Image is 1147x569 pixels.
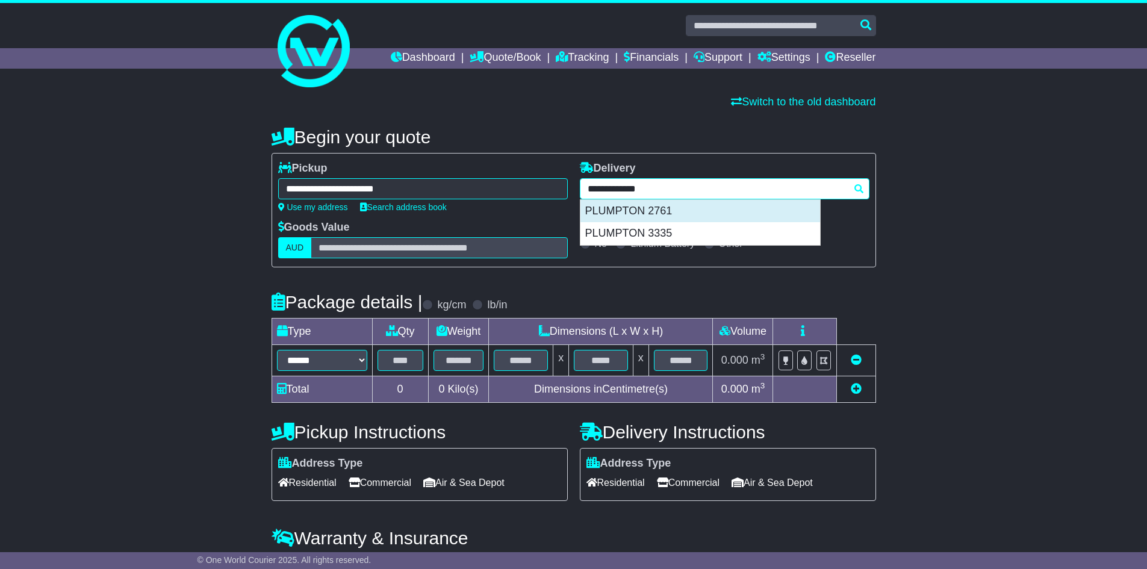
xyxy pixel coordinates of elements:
span: Residential [278,473,337,492]
h4: Delivery Instructions [580,422,876,442]
label: Address Type [586,457,671,470]
td: Qty [372,319,428,345]
label: lb/in [487,299,507,312]
span: Commercial [349,473,411,492]
span: Air & Sea Depot [732,473,813,492]
label: Goods Value [278,221,350,234]
td: x [553,345,569,376]
typeahead: Please provide city [580,178,869,199]
div: PLUMPTON 3335 [580,222,820,245]
td: Volume [713,319,773,345]
h4: Warranty & Insurance [272,528,876,548]
td: Type [272,319,372,345]
span: © One World Courier 2025. All rights reserved. [197,555,371,565]
td: Dimensions in Centimetre(s) [489,376,713,403]
a: Financials [624,48,679,69]
a: Reseller [825,48,875,69]
label: AUD [278,237,312,258]
span: m [751,383,765,395]
a: Tracking [556,48,609,69]
sup: 3 [760,381,765,390]
span: Commercial [657,473,720,492]
label: Address Type [278,457,363,470]
h4: Begin your quote [272,127,876,147]
span: 0 [438,383,444,395]
h4: Pickup Instructions [272,422,568,442]
h4: Package details | [272,292,423,312]
td: Dimensions (L x W x H) [489,319,713,345]
a: Settings [757,48,810,69]
a: Search address book [360,202,447,212]
a: Switch to the old dashboard [731,96,875,108]
label: kg/cm [437,299,466,312]
a: Dashboard [391,48,455,69]
a: Use my address [278,202,348,212]
td: 0 [372,376,428,403]
td: Weight [428,319,489,345]
a: Remove this item [851,354,862,366]
label: Delivery [580,162,636,175]
span: 0.000 [721,383,748,395]
td: x [633,345,648,376]
span: m [751,354,765,366]
span: 0.000 [721,354,748,366]
td: Total [272,376,372,403]
span: Residential [586,473,645,492]
label: Pickup [278,162,328,175]
span: Air & Sea Depot [423,473,505,492]
sup: 3 [760,352,765,361]
a: Add new item [851,383,862,395]
div: PLUMPTON 2761 [580,200,820,223]
td: Kilo(s) [428,376,489,403]
a: Support [694,48,742,69]
a: Quote/Book [470,48,541,69]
